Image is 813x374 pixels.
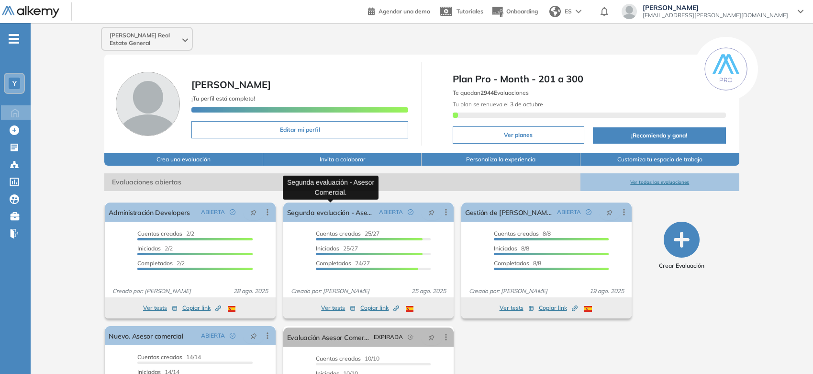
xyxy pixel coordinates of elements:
span: Creado por: [PERSON_NAME] [465,287,551,295]
img: Foto de perfil [116,72,180,136]
button: Customiza tu espacio de trabajo [580,153,739,166]
img: ESP [406,306,413,312]
span: Cuentas creadas [137,353,182,361]
button: pushpin [421,204,442,220]
span: 14/14 [137,353,201,361]
button: Invita a colaborar [263,153,422,166]
span: ABIERTA [379,208,403,216]
span: Plan Pro - Month - 201 a 300 [453,72,726,86]
button: pushpin [243,328,264,343]
a: Nuevo. Asesor comercial [109,326,183,345]
img: ESP [584,306,592,312]
button: Copiar link [360,302,399,314]
span: [PERSON_NAME] Real Estate General [110,32,180,47]
span: EXPIRADA [374,333,403,341]
i: - [9,38,19,40]
a: Gestión de [PERSON_NAME]. [465,203,553,222]
span: 8/8 [494,260,541,267]
span: check-circle [230,209,235,215]
button: pushpin [421,329,442,345]
button: Crea una evaluación [104,153,263,166]
button: Onboarding [491,1,538,22]
span: pushpin [428,208,435,216]
span: 8/8 [494,245,529,252]
span: Agendar una demo [379,8,430,15]
span: ABIERTA [201,208,225,216]
span: 28 ago. 2025 [230,287,272,295]
span: check-circle [230,333,235,339]
span: Completados [137,260,173,267]
div: Segunda evaluación - Asesor Comercial. [283,175,379,199]
span: 25/27 [316,230,379,237]
span: pushpin [250,208,257,216]
span: check-circle [586,209,591,215]
span: Copiar link [360,304,399,312]
span: Cuentas creadas [494,230,539,237]
span: 8/8 [494,230,551,237]
span: 2/2 [137,230,194,237]
img: ESP [228,306,235,312]
span: Te quedan Evaluaciones [453,89,529,96]
button: pushpin [599,204,620,220]
span: [PERSON_NAME] [191,79,271,91]
span: ABIERTA [557,208,581,216]
button: Ver todas las evaluaciones [580,173,739,191]
span: [PERSON_NAME] [643,4,788,11]
a: Agendar una demo [368,5,430,16]
span: Crear Evaluación [659,261,704,270]
span: Cuentas creadas [316,355,361,362]
span: ¡Tu perfil está completo! [191,95,255,102]
a: Administración Developers [109,203,189,222]
span: check-circle [408,209,413,215]
button: pushpin [243,204,264,220]
span: Copiar link [539,304,578,312]
span: Iniciadas [316,245,339,252]
span: 2/2 [137,245,173,252]
span: Evaluaciones abiertas [104,173,580,191]
span: Tutoriales [457,8,483,15]
span: Completados [494,260,529,267]
span: Tu plan se renueva el [453,101,543,108]
span: 25 ago. 2025 [408,287,450,295]
span: Copiar link [182,304,221,312]
img: Logo [2,6,59,18]
button: ¡Recomienda y gana! [593,127,726,144]
span: 2/2 [137,260,185,267]
span: 24/27 [316,260,370,267]
button: Copiar link [182,302,221,314]
span: Iniciadas [137,245,161,252]
span: 19 ago. 2025 [586,287,628,295]
button: Ver tests [321,302,356,314]
span: Creado por: [PERSON_NAME] [287,287,373,295]
span: Onboarding [506,8,538,15]
img: arrow [576,10,581,13]
button: Ver tests [500,302,534,314]
button: Ver tests [143,302,178,314]
span: pushpin [428,333,435,341]
span: pushpin [606,208,613,216]
span: ABIERTA [201,331,225,340]
b: 2944 [480,89,494,96]
button: Editar mi perfil [191,121,408,138]
a: Evaluación Asesor Comercial [287,328,370,347]
span: Completados [316,260,351,267]
span: pushpin [250,332,257,340]
span: 10/10 [316,355,379,362]
span: Creado por: [PERSON_NAME] [109,287,195,295]
span: Cuentas creadas [137,230,182,237]
span: Iniciadas [494,245,517,252]
span: 25/27 [316,245,358,252]
button: Personaliza la experiencia [422,153,580,166]
span: Y [12,79,17,87]
button: Copiar link [539,302,578,314]
button: Ver planes [453,126,584,144]
span: ES [565,7,572,16]
img: world [549,6,561,17]
span: field-time [408,334,413,340]
span: [EMAIL_ADDRESS][PERSON_NAME][DOMAIN_NAME] [643,11,788,19]
button: Crear Evaluación [659,222,704,270]
b: 3 de octubre [509,101,543,108]
span: Cuentas creadas [316,230,361,237]
a: Segunda evaluación - Asesor Comercial. [287,203,375,222]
